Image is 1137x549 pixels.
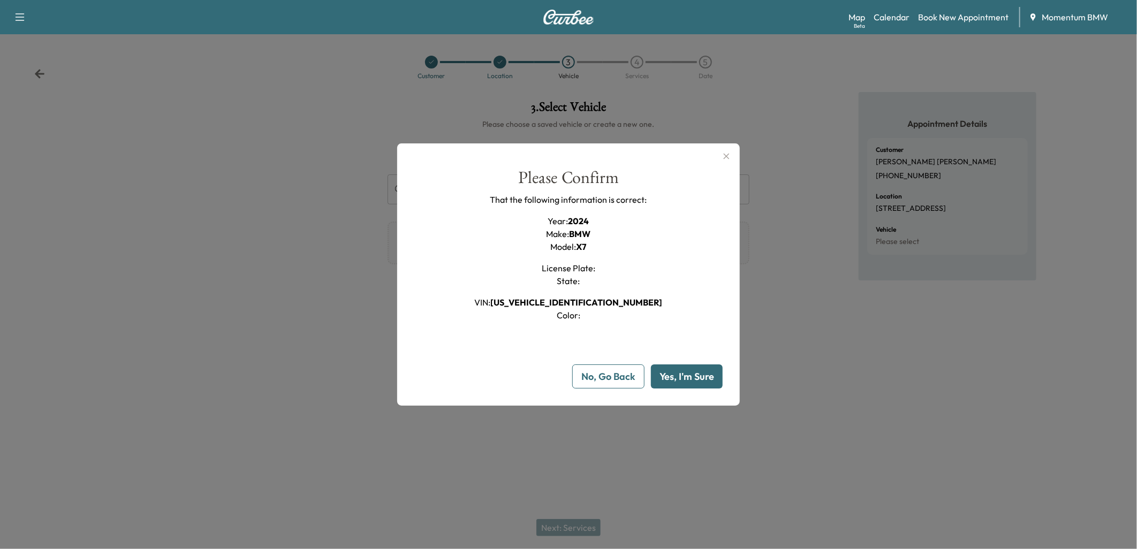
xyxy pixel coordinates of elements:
h1: Model : [551,240,587,253]
button: No, Go Back [572,364,645,388]
img: Curbee Logo [543,10,594,25]
div: Beta [854,22,865,30]
span: X7 [577,241,587,252]
h1: Color : [557,309,580,322]
span: Momentum BMW [1042,11,1108,24]
button: Yes, I'm Sure [651,364,723,388]
p: That the following information is correct: [490,193,647,206]
span: [US_VEHICLE_IDENTIFICATION_NUMBER] [491,297,663,308]
div: Please Confirm [518,169,619,193]
span: 2024 [568,216,589,226]
h1: VIN : [475,296,663,309]
h1: License Plate : [542,262,595,274]
h1: State : [557,274,580,287]
h1: Make : [547,227,591,240]
h1: Year : [548,215,589,227]
a: Calendar [874,11,909,24]
span: BMW [570,228,591,239]
a: Book New Appointment [918,11,1009,24]
a: MapBeta [848,11,865,24]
